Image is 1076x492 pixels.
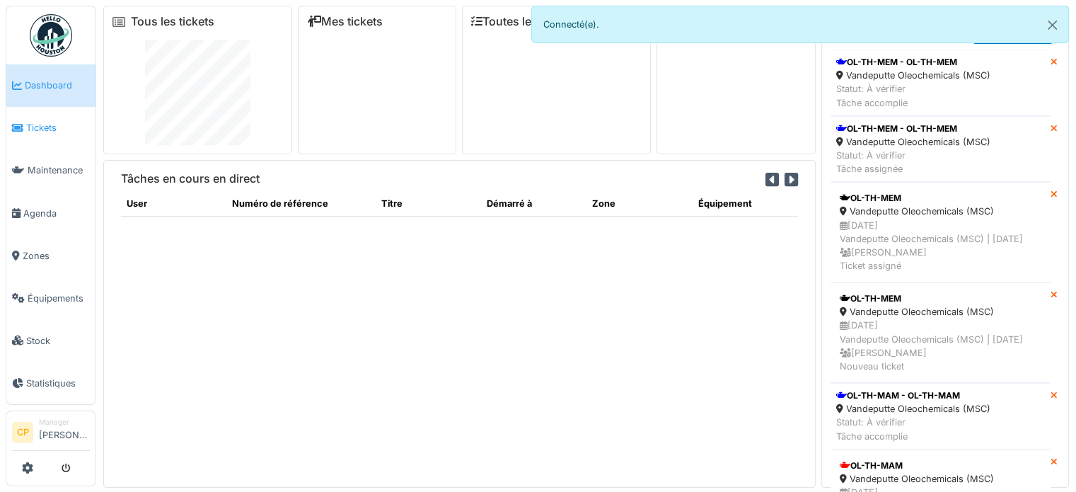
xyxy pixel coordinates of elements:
[376,191,481,217] th: Titre
[586,191,692,217] th: Zone
[6,234,96,277] a: Zones
[6,277,96,319] a: Équipements
[836,122,990,135] div: OL-TH-MEM - OL-TH-MEM
[26,334,90,348] span: Stock
[831,182,1051,282] a: OL-TH-MEM Vandeputte Oleochemicals (MSC) [DATE]Vandeputte Oleochemicals (MSC) | [DATE] [PERSON_NA...
[23,249,90,263] span: Zones
[840,205,1041,218] div: Vandeputte Oleochemicals (MSC)
[836,402,990,416] div: Vandeputte Oleochemicals (MSC)
[836,149,990,176] div: Statut: À vérifier Tâche assignée
[6,149,96,192] a: Maintenance
[836,135,990,149] div: Vandeputte Oleochemicals (MSC)
[23,207,90,220] span: Agenda
[840,319,1041,373] div: [DATE] Vandeputte Oleochemicals (MSC) | [DATE] [PERSON_NAME] Nouveau ticket
[6,64,96,107] a: Dashboard
[831,116,1051,183] a: OL-TH-MEM - OL-TH-MEM Vandeputte Oleochemicals (MSC) Statut: À vérifierTâche assignée
[121,172,260,185] h6: Tâches en cours en direct
[693,191,798,217] th: Équipement
[30,14,72,57] img: Badge_color-CXgf-gQk.svg
[840,292,1041,305] div: OL-TH-MEM
[28,292,90,305] span: Équipements
[39,417,90,447] li: [PERSON_NAME]
[840,459,1041,472] div: OL-TH-MAM
[6,319,96,362] a: Stock
[831,282,1051,383] a: OL-TH-MEM Vandeputte Oleochemicals (MSC) [DATE]Vandeputte Oleochemicals (MSC) | [DATE] [PERSON_NA...
[28,164,90,177] span: Maintenance
[25,79,90,92] span: Dashboard
[831,383,1051,450] a: OL-TH-MAM - OL-TH-MAM Vandeputte Oleochemicals (MSC) Statut: À vérifierTâche accomplie
[840,472,1041,486] div: Vandeputte Oleochemicals (MSC)
[840,192,1041,205] div: OL-TH-MEM
[836,56,990,69] div: OL-TH-MEM - OL-TH-MEM
[6,362,96,404] a: Statistiques
[836,69,990,82] div: Vandeputte Oleochemicals (MSC)
[12,417,90,451] a: CP Manager[PERSON_NAME]
[307,15,383,28] a: Mes tickets
[836,416,990,442] div: Statut: À vérifier Tâche accomplie
[6,107,96,149] a: Tickets
[1036,6,1068,44] button: Close
[131,15,214,28] a: Tous les tickets
[836,82,990,109] div: Statut: À vérifier Tâche accomplie
[39,417,90,428] div: Manager
[840,219,1041,273] div: [DATE] Vandeputte Oleochemicals (MSC) | [DATE] [PERSON_NAME] Ticket assigné
[26,377,90,390] span: Statistiques
[531,6,1070,43] div: Connecté(e).
[481,191,586,217] th: Démarré à
[6,192,96,234] a: Agenda
[127,198,147,209] span: translation missing: fr.shared.user
[471,15,577,28] a: Toutes les tâches
[26,121,90,135] span: Tickets
[831,50,1051,116] a: OL-TH-MEM - OL-TH-MEM Vandeputte Oleochemicals (MSC) Statut: À vérifierTâche accomplie
[12,422,33,443] li: CP
[226,191,375,217] th: Numéro de référence
[840,305,1041,319] div: Vandeputte Oleochemicals (MSC)
[836,389,990,402] div: OL-TH-MAM - OL-TH-MAM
